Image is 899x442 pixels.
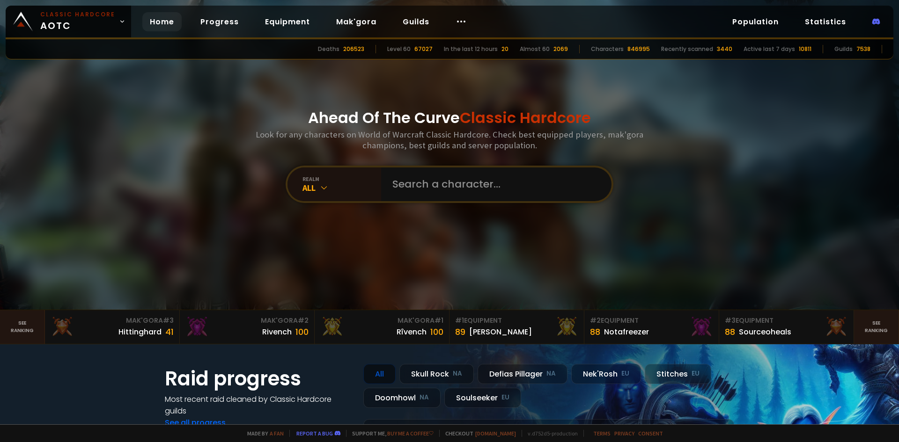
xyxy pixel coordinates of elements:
a: Guilds [395,12,437,31]
div: Nek'Rosh [571,364,641,384]
small: NA [546,369,556,378]
div: 88 [590,326,600,338]
span: # 1 [455,316,464,325]
div: All [363,364,396,384]
div: Guilds [834,45,853,53]
div: 7538 [856,45,870,53]
div: 100 [430,326,443,338]
div: In the last 12 hours [444,45,498,53]
a: Privacy [614,430,634,437]
a: Seeranking [854,310,899,344]
div: Notafreezer [604,326,649,338]
span: Classic Hardcore [460,107,591,128]
a: Equipment [258,12,317,31]
h1: Ahead Of The Curve [308,107,591,129]
a: Mak'Gora#1Rîvench100 [315,310,449,344]
div: Equipment [725,316,848,326]
div: Doomhowl [363,388,441,408]
a: Classic HardcoreAOTC [6,6,131,37]
div: Deaths [318,45,339,53]
h4: Most recent raid cleaned by Classic Hardcore guilds [165,393,352,417]
div: [PERSON_NAME] [469,326,532,338]
div: 88 [725,326,735,338]
div: Mak'Gora [185,316,309,326]
div: Sourceoheals [739,326,791,338]
a: Buy me a coffee [387,430,434,437]
span: # 2 [298,316,309,325]
h3: Look for any characters on World of Warcraft Classic Hardcore. Check best equipped players, mak'g... [252,129,647,151]
a: [DOMAIN_NAME] [475,430,516,437]
div: Level 60 [387,45,411,53]
a: Mak'gora [329,12,384,31]
div: 100 [295,326,309,338]
a: Mak'Gora#3Hittinghard41 [45,310,180,344]
div: 41 [165,326,174,338]
small: NA [420,393,429,402]
a: Home [142,12,182,31]
a: Mak'Gora#2Rivench100 [180,310,315,344]
small: NA [453,369,462,378]
span: Checkout [439,430,516,437]
div: Characters [591,45,624,53]
div: Mak'Gora [51,316,174,326]
div: Rîvench [397,326,427,338]
span: # 3 [725,316,736,325]
div: Almost 60 [520,45,550,53]
div: Active last 7 days [744,45,795,53]
div: 3440 [717,45,732,53]
div: Rivench [262,326,292,338]
span: Made by [242,430,284,437]
span: # 2 [590,316,601,325]
a: a fan [270,430,284,437]
span: Support me, [346,430,434,437]
div: 67027 [414,45,433,53]
h1: Raid progress [165,364,352,393]
div: 10811 [799,45,811,53]
small: EU [501,393,509,402]
div: Equipment [455,316,578,326]
div: Recently scanned [661,45,713,53]
small: EU [621,369,629,378]
div: Equipment [590,316,713,326]
div: Skull Rock [399,364,474,384]
div: Mak'Gora [320,316,443,326]
a: Population [725,12,786,31]
div: 846995 [627,45,650,53]
a: Progress [193,12,246,31]
a: Consent [638,430,663,437]
a: Report a bug [296,430,333,437]
div: Soulseeker [444,388,521,408]
div: All [302,182,381,193]
a: #2Equipment88Notafreezer [584,310,719,344]
div: Hittinghard [118,326,162,338]
input: Search a character... [387,167,600,201]
div: realm [302,175,381,182]
a: #3Equipment88Sourceoheals [719,310,854,344]
span: AOTC [40,10,115,33]
a: See all progress [165,417,226,428]
a: Terms [593,430,611,437]
div: Stitches [645,364,711,384]
div: 20 [501,45,508,53]
div: Defias Pillager [478,364,567,384]
a: #1Equipment89[PERSON_NAME] [449,310,584,344]
div: 89 [455,326,465,338]
div: 2069 [553,45,568,53]
span: # 3 [163,316,174,325]
span: # 1 [435,316,443,325]
small: Classic Hardcore [40,10,115,19]
small: EU [692,369,700,378]
div: 206523 [343,45,364,53]
span: v. d752d5 - production [522,430,578,437]
a: Statistics [797,12,854,31]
